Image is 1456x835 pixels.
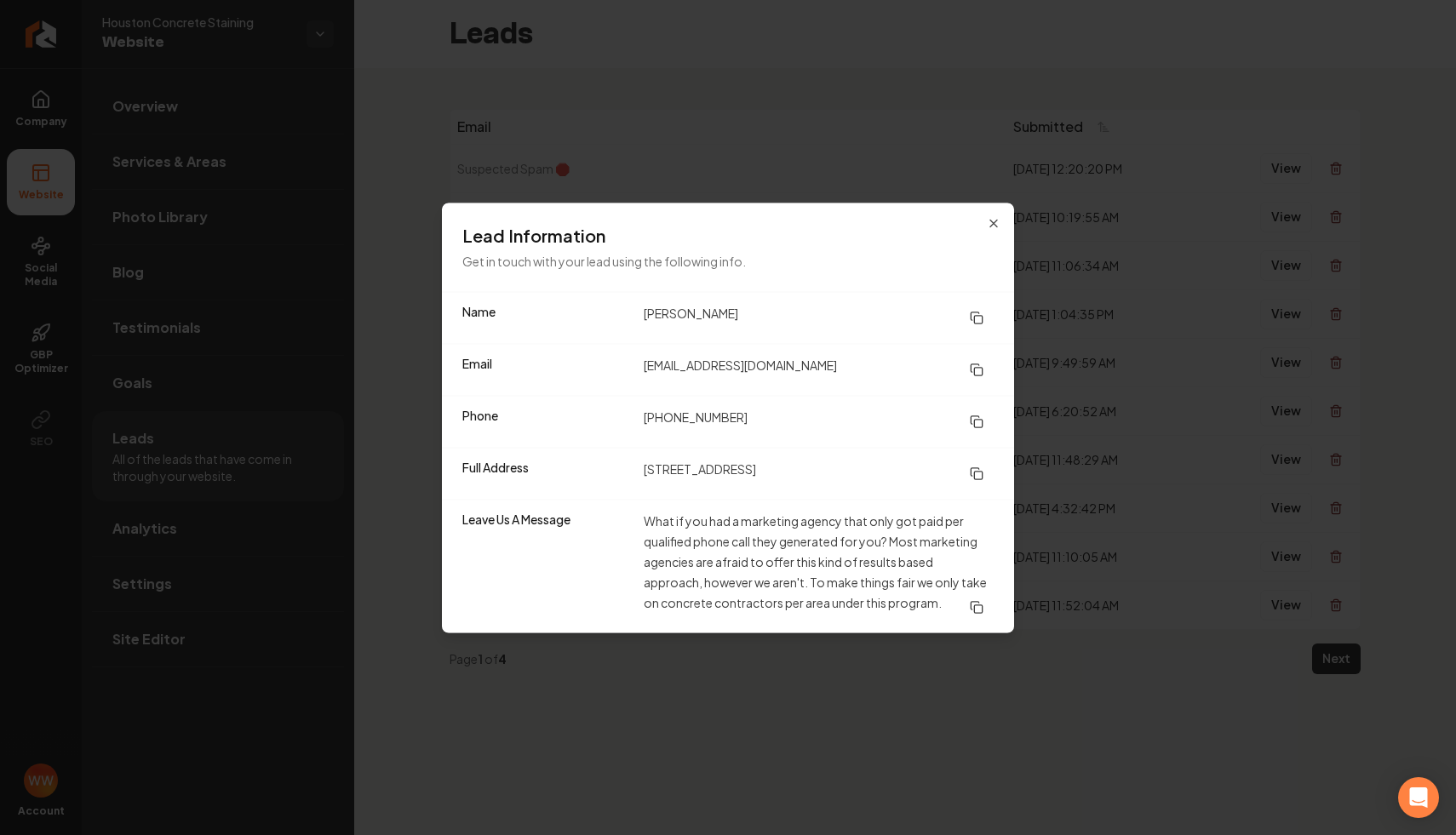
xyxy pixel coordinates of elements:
[644,510,994,622] dd: What if you had a marketing agency that only got paid per qualified phone call they generated for...
[462,250,994,271] p: Get in touch with your lead using the following info.
[462,406,630,437] dt: Phone
[462,354,630,385] dt: Email
[644,354,994,385] dd: [EMAIL_ADDRESS][DOMAIN_NAME]
[644,302,994,333] dd: [PERSON_NAME]
[644,458,994,489] dd: [STREET_ADDRESS]
[462,302,630,333] dt: Name
[462,458,630,489] dt: Full Address
[462,223,994,247] h3: Lead Information
[462,510,630,622] dt: Leave Us A Message
[644,406,994,437] dd: [PHONE_NUMBER]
